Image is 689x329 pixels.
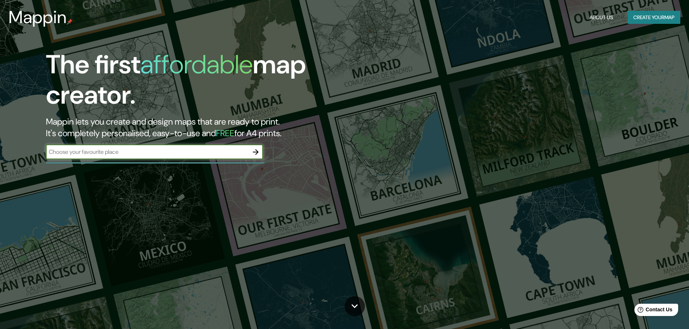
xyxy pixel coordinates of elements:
button: Create yourmap [628,11,680,24]
iframe: Help widget launcher [625,301,681,321]
img: mappin-pin [67,19,73,25]
h1: The first map creator. [46,49,391,116]
h2: Mappin lets you create and design maps that are ready to print. It's completely personalised, eas... [46,116,391,139]
h3: Mappin [9,7,67,27]
input: Choose your favourite place [46,148,248,156]
h1: affordable [140,48,253,81]
h5: FREE [216,127,234,139]
button: About Us [587,11,616,24]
